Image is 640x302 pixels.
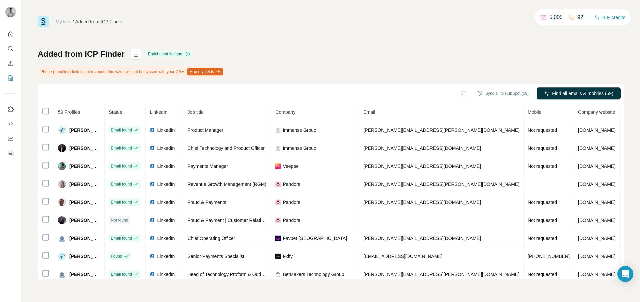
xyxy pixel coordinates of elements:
[528,109,541,115] span: Mobile
[363,272,519,277] span: [PERSON_NAME][EMAIL_ADDRESS][PERSON_NAME][DOMAIN_NAME]
[528,218,557,223] span: Not requested
[146,50,192,58] div: Enrichment is done
[617,266,633,282] div: Open Intercom Messenger
[69,199,100,206] span: [PERSON_NAME]
[275,236,281,241] img: company-logo
[150,272,155,277] img: LinkedIn logo
[187,182,266,187] span: Revenue Growth Management (RGM)
[528,272,557,277] span: Not requested
[109,109,122,115] span: Status
[111,127,132,133] span: Email found
[594,13,625,22] button: Buy credits
[150,236,155,241] img: LinkedIn logo
[578,145,615,151] span: [DOMAIN_NAME]
[363,109,375,115] span: Email
[157,163,175,170] span: LinkedIn
[363,236,481,241] span: [PERSON_NAME][EMAIL_ADDRESS][DOMAIN_NAME]
[157,127,175,133] span: LinkedIn
[5,43,16,55] button: Search
[58,126,66,134] img: Avatar
[75,18,123,25] div: Added from ICP Finder
[58,270,66,278] img: Avatar
[363,164,481,169] span: [PERSON_NAME][EMAIL_ADDRESS][DOMAIN_NAME]
[283,235,347,242] span: Favbet [GEOGRAPHIC_DATA]
[363,200,481,205] span: [PERSON_NAME][EMAIL_ADDRESS][DOMAIN_NAME]
[111,253,122,259] span: Found
[73,18,74,25] li: /
[69,127,100,133] span: [PERSON_NAME]
[283,145,316,152] span: Immense Group
[69,217,100,224] span: [PERSON_NAME]
[473,88,533,98] button: Sync all to HubSpot (59)
[578,164,615,169] span: [DOMAIN_NAME]
[5,57,16,69] button: Enrich CSV
[111,199,132,205] span: Email found
[363,127,519,133] span: [PERSON_NAME][EMAIL_ADDRESS][PERSON_NAME][DOMAIN_NAME]
[537,87,621,99] button: Find all emails & mobiles (59)
[5,147,16,159] button: Feedback
[363,145,481,151] span: [PERSON_NAME][EMAIL_ADDRESS][DOMAIN_NAME]
[150,200,155,205] img: LinkedIn logo
[187,164,228,169] span: Payments Manager
[187,145,264,151] span: Chief Technology and Product Officer
[157,253,175,260] span: LinkedIn
[187,236,235,241] span: Chief Operating Officer
[38,49,125,59] h1: Added from ICP Finder
[56,19,71,24] a: My lists
[58,162,66,170] img: Avatar
[58,144,66,152] img: Avatar
[150,109,167,115] span: LinkedIn
[58,180,66,188] img: Avatar
[283,253,293,260] span: Fxify
[578,254,615,259] span: [DOMAIN_NAME]
[528,127,557,133] span: Not requested
[69,163,100,170] span: [PERSON_NAME]
[150,145,155,151] img: LinkedIn logo
[111,217,128,223] span: Not found
[187,218,268,223] span: Fraud & Payment | Customer Relations
[111,163,132,169] span: Email found
[157,145,175,152] span: LinkedIn
[275,272,281,277] img: company-logo
[5,7,16,17] img: Avatar
[69,271,100,278] span: [PERSON_NAME]
[38,16,49,27] img: Surfe Logo
[578,127,615,133] span: [DOMAIN_NAME]
[150,254,155,259] img: LinkedIn logo
[58,216,66,224] img: Avatar
[69,181,100,188] span: [PERSON_NAME]
[5,28,16,40] button: Quick start
[578,218,615,223] span: [DOMAIN_NAME]
[69,145,100,152] span: [PERSON_NAME]
[578,236,615,241] span: [DOMAIN_NAME]
[111,145,132,151] span: Email found
[187,254,244,259] span: Senior Payments Specialist
[69,253,100,260] span: [PERSON_NAME]
[283,271,344,278] span: BetMakers Technology Group
[549,13,563,21] p: 5,005
[283,217,300,224] span: Pandora
[157,271,175,278] span: LinkedIn
[528,145,557,151] span: Not requested
[150,218,155,223] img: LinkedIn logo
[528,164,557,169] span: Not requested
[38,66,224,77] div: Phone (Landline) field is not mapped, this value will not be synced with your CRM
[5,118,16,130] button: Use Surfe API
[157,235,175,242] span: LinkedIn
[157,181,175,188] span: LinkedIn
[275,164,281,169] img: company-logo
[552,90,613,97] span: Find all emails & mobiles (59)
[528,236,557,241] span: Not requested
[58,252,66,260] img: Avatar
[528,200,557,205] span: Not requested
[111,271,132,277] span: Email found
[5,132,16,144] button: Dashboard
[111,181,132,187] span: Email found
[283,181,300,188] span: Pandora
[283,163,299,170] span: Veepee
[5,103,16,115] button: Use Surfe on LinkedIn
[150,127,155,133] img: LinkedIn logo
[5,72,16,84] button: My lists
[187,127,223,133] span: Product Manager
[187,272,279,277] span: Head of Technology Proform & Odds Engine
